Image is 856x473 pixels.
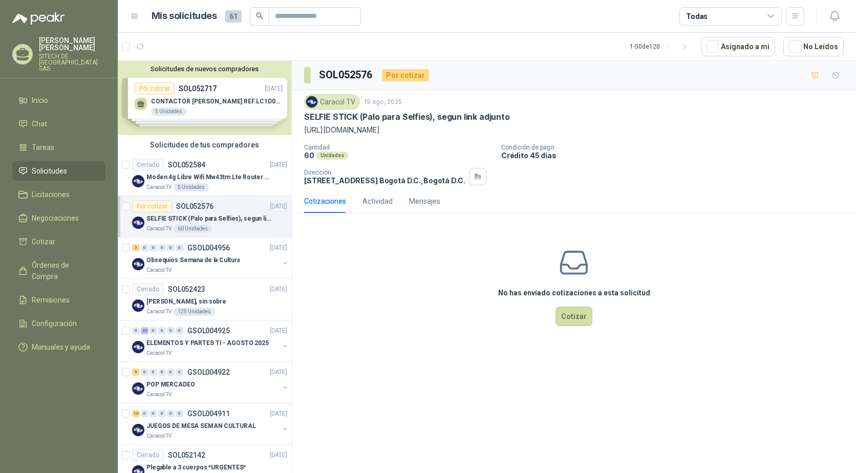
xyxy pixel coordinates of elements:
p: SITECH DE [GEOGRAPHIC_DATA] SAS [39,53,105,72]
div: 10 [132,410,140,417]
div: Actividad [362,196,393,207]
img: Company Logo [132,299,144,312]
a: 5 0 0 0 0 0 GSOL004922[DATE] Company LogoPOP MERCADEOCaracol TV [132,366,289,399]
span: Manuales y ayuda [32,341,90,353]
a: Chat [12,114,105,134]
p: [DATE] [270,409,287,419]
a: CerradoSOL052584[DATE] Company LogoModen 4g Libre Wifi Mw43tm Lte Router Móvil Internet 5ghzCarac... [118,155,291,196]
div: Por cotizar [132,200,172,212]
div: 0 [158,410,166,417]
p: Dirección [304,169,465,176]
a: Solicitudes [12,161,105,181]
p: [DATE] [270,243,287,253]
p: GSOL004911 [187,410,230,417]
div: Caracol TV [304,94,360,110]
p: SOL052423 [168,286,205,293]
p: [URL][DOMAIN_NAME] [304,124,844,136]
img: Company Logo [132,258,144,270]
div: Mensajes [409,196,440,207]
p: SOL052584 [168,161,205,168]
div: Solicitudes de nuevos compradoresPor cotizarSOL052717[DATE] CONTACTOR [PERSON_NAME] REF.LC1D09 A ... [118,61,291,135]
button: Asignado a mi [701,37,775,56]
p: Caracol TV [146,349,172,357]
img: Company Logo [132,341,144,353]
h3: SOL052576 [319,67,374,83]
a: Negociaciones [12,208,105,228]
p: Obsequios Semana de la Cultura [146,255,240,265]
p: GSOL004925 [187,327,230,334]
img: Company Logo [306,96,317,107]
div: 1 - 50 de 120 [630,38,693,55]
p: SOL052576 [176,203,213,210]
p: [DATE] [270,285,287,294]
div: 0 [167,244,175,251]
span: search [256,12,263,19]
div: 0 [176,410,183,417]
p: Caracol TV [146,308,172,316]
span: Negociaciones [32,212,79,224]
a: Remisiones [12,290,105,310]
span: Órdenes de Compra [32,260,96,282]
button: Cotizar [555,307,592,326]
a: Por cotizarSOL052576[DATE] Company LogoSELFIE STICK (Palo para Selfies), segun link adjuntoCaraco... [118,196,291,238]
a: Configuración [12,314,105,333]
div: Unidades [316,152,348,160]
p: SOL052142 [168,451,205,459]
a: Tareas [12,138,105,157]
span: Inicio [32,95,48,106]
p: Caracol TV [146,266,172,274]
p: [DATE] [270,450,287,460]
p: [DATE] [270,368,287,377]
p: ELEMENTOS Y PARTES TI - AGOSTO 2025 [146,338,269,348]
p: Caracol TV [146,391,172,399]
div: 0 [132,327,140,334]
div: 0 [149,369,157,376]
p: Crédito 45 días [501,151,852,160]
p: 60 [304,151,314,160]
p: [STREET_ADDRESS] Bogotá D.C. , Bogotá D.C. [304,176,465,185]
p: SELFIE STICK (Palo para Selfies), segun link adjunto [304,112,510,122]
span: 61 [225,10,242,23]
img: Company Logo [132,424,144,436]
div: Solicitudes de tus compradores [118,135,291,155]
p: [PERSON_NAME], sin sobre [146,297,226,307]
div: 0 [141,410,148,417]
a: 3 0 0 0 0 0 GSOL004956[DATE] Company LogoObsequios Semana de la CulturaCaracol TV [132,242,289,274]
a: Manuales y ayuda [12,337,105,357]
div: 0 [149,244,157,251]
img: Company Logo [132,217,144,229]
p: GSOL004922 [187,369,230,376]
p: POP MERCADEO [146,380,195,390]
a: Inicio [12,91,105,110]
p: Plegable a 3 cuerpos *URGENTES* [146,463,246,472]
span: Cotizar [32,236,55,247]
a: Licitaciones [12,185,105,204]
div: 5 Unidades [174,183,209,191]
p: Cantidad [304,144,493,151]
div: 0 [167,410,175,417]
img: Logo peakr [12,12,65,25]
div: Cotizaciones [304,196,346,207]
span: Chat [32,118,47,130]
p: Moden 4g Libre Wifi Mw43tm Lte Router Móvil Internet 5ghz [146,173,274,182]
p: 19 ago, 2025 [364,97,402,107]
div: 3 [132,244,140,251]
a: 10 0 0 0 0 0 GSOL004911[DATE] Company LogoJUEGOS DE MESA SEMAN CULTURALCaracol TV [132,407,289,440]
div: 0 [158,369,166,376]
p: SELFIE STICK (Palo para Selfies), segun link adjunto [146,214,274,224]
div: 0 [167,327,175,334]
span: Tareas [32,142,54,153]
p: [DATE] [270,202,287,211]
p: Caracol TV [146,225,172,233]
span: Solicitudes [32,165,67,177]
div: Cerrado [132,449,164,461]
p: [DATE] [270,326,287,336]
div: 0 [141,244,148,251]
p: [DATE] [270,160,287,170]
div: 0 [149,410,157,417]
span: Remisiones [32,294,70,306]
h3: No has enviado cotizaciones a esta solicitud [498,287,650,298]
div: 0 [176,244,183,251]
div: 5 [132,369,140,376]
div: Por cotizar [382,69,429,81]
